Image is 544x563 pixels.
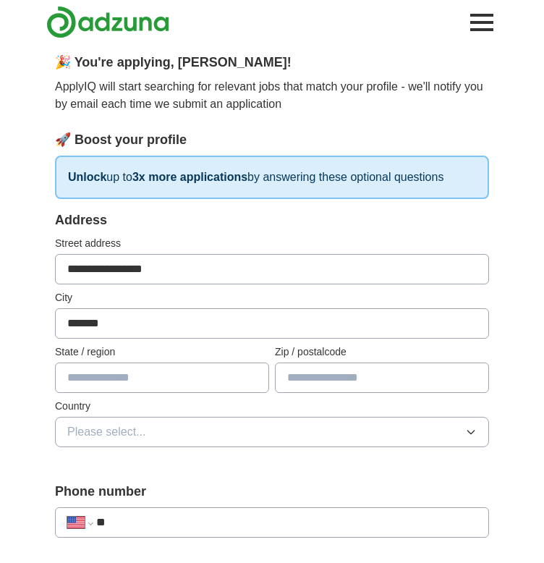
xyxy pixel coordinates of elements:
span: Please select... [67,423,146,441]
p: ApplyIQ will start searching for relevant jobs that match your profile - we'll notify you by emai... [55,78,489,113]
label: State / region [55,344,269,360]
img: Adzuna logo [46,6,169,38]
label: City [55,290,489,305]
p: up to by answering these optional questions [55,156,489,199]
label: Country [55,399,489,414]
div: 🚀 Boost your profile [55,130,489,150]
strong: Unlock [68,171,106,183]
button: Toggle main navigation menu [466,7,498,38]
label: Street address [55,236,489,251]
div: 🎉 You're applying , [PERSON_NAME] ! [55,53,489,72]
strong: 3x more applications [132,171,247,183]
label: Phone number [55,482,489,501]
button: Please select... [55,417,489,447]
div: Address [55,211,489,230]
label: Zip / postalcode [275,344,489,360]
